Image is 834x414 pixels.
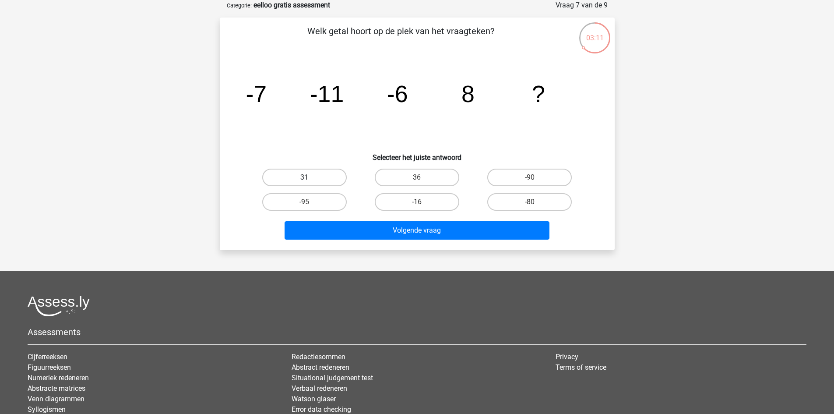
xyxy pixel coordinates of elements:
[578,21,611,43] div: 03:11
[28,327,806,337] h5: Assessments
[461,81,474,107] tspan: 8
[292,374,373,382] a: Situational judgement test
[292,405,351,414] a: Error data checking
[262,193,347,211] label: -95
[310,81,344,107] tspan: -11
[28,384,85,393] a: Abstracte matrices
[227,2,252,9] small: Categorie:
[292,395,336,403] a: Watson glaser
[532,81,545,107] tspan: ?
[487,169,572,186] label: -90
[285,221,549,240] button: Volgende vraag
[253,1,330,9] strong: eelloo gratis assessment
[28,296,90,316] img: Assessly logo
[556,353,578,361] a: Privacy
[292,363,349,372] a: Abstract redeneren
[487,193,572,211] label: -80
[246,81,267,107] tspan: -7
[234,25,568,51] p: Welk getal hoort op de plek van het vraagteken?
[387,81,408,107] tspan: -6
[375,193,459,211] label: -16
[28,405,66,414] a: Syllogismen
[234,146,601,162] h6: Selecteer het juiste antwoord
[28,353,67,361] a: Cijferreeksen
[262,169,347,186] label: 31
[292,353,345,361] a: Redactiesommen
[292,384,347,393] a: Verbaal redeneren
[556,363,606,372] a: Terms of service
[28,395,84,403] a: Venn diagrammen
[28,374,89,382] a: Numeriek redeneren
[375,169,459,186] label: 36
[28,363,71,372] a: Figuurreeksen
